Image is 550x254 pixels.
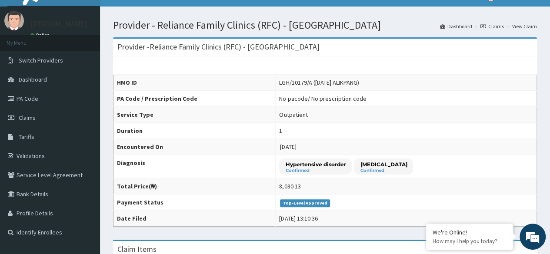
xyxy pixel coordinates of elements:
[113,123,276,139] th: Duration
[285,161,346,168] p: Hypertensive disorder
[19,114,36,122] span: Claims
[117,245,157,253] h3: Claim Items
[480,23,504,30] a: Claims
[279,182,300,191] div: 8,030.13
[279,126,282,135] div: 1
[280,143,296,151] span: [DATE]
[279,110,307,119] div: Outpatient
[16,43,35,65] img: d_794563401_company_1708531726252_794563401
[360,161,407,168] p: [MEDICAL_DATA]
[113,155,276,178] th: Diagnosis
[143,4,163,25] div: Minimize live chat window
[30,32,51,38] a: Online
[433,228,507,236] div: We're Online!
[113,211,276,227] th: Date Filed
[19,133,34,141] span: Tariffs
[279,78,359,87] div: LGH/10179/A ([DATE] ALIKPANG)
[113,20,537,31] h1: Provider - Reliance Family Clinics (RFC) - [GEOGRAPHIC_DATA]
[50,73,120,161] span: We're online!
[113,91,276,107] th: PA Code / Prescription Code
[30,20,87,28] p: [PERSON_NAME]
[440,23,472,30] a: Dashboard
[433,238,507,245] p: How may I help you today?
[45,49,146,60] div: Chat with us now
[113,75,276,91] th: HMO ID
[285,168,346,173] small: Confirmed
[19,76,47,83] span: Dashboard
[117,43,320,51] h3: Provider - Reliance Family Clinics (RFC) - [GEOGRAPHIC_DATA]
[19,56,63,64] span: Switch Providers
[279,94,366,103] div: No pacode / No prescription code
[113,139,276,155] th: Encountered On
[113,107,276,123] th: Service Type
[113,178,276,195] th: Total Price(₦)
[4,11,24,30] img: User Image
[113,195,276,211] th: Payment Status
[4,165,166,195] textarea: Type your message and hit 'Enter'
[512,23,537,30] a: View Claim
[279,214,317,223] div: [DATE] 13:10:36
[280,199,330,207] span: Top-Level Approved
[360,168,407,173] small: Confirmed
